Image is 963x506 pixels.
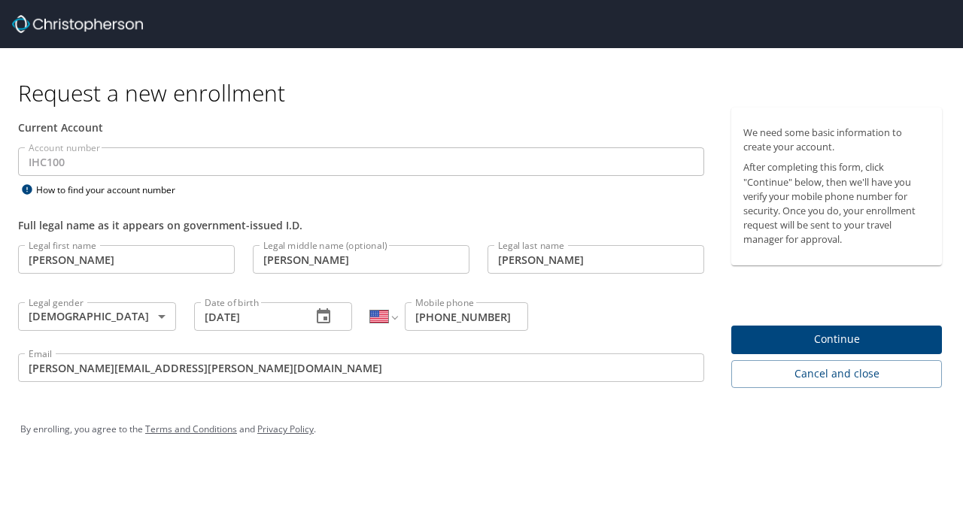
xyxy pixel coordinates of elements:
[731,360,942,388] button: Cancel and close
[18,302,176,331] div: [DEMOGRAPHIC_DATA]
[731,326,942,355] button: Continue
[743,365,930,383] span: Cancel and close
[743,126,930,154] p: We need some basic information to create your account.
[194,302,299,331] input: MM/DD/YYYY
[18,180,206,199] div: How to find your account number
[12,15,143,33] img: cbt logo
[18,217,704,233] div: Full legal name as it appears on government-issued I.D.
[257,423,314,435] a: Privacy Policy
[145,423,237,435] a: Terms and Conditions
[743,330,930,349] span: Continue
[405,302,528,331] input: Enter phone number
[18,120,704,135] div: Current Account
[20,411,943,448] div: By enrolling, you agree to the and .
[743,160,930,247] p: After completing this form, click "Continue" below, then we'll have you verify your mobile phone ...
[18,78,954,108] h1: Request a new enrollment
